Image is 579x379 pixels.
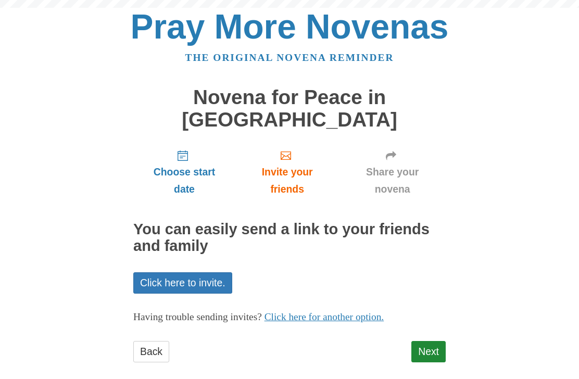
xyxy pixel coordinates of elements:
[133,272,232,294] a: Click here to invite.
[133,311,262,322] span: Having trouble sending invites?
[144,163,225,198] span: Choose start date
[349,163,435,198] span: Share your novena
[133,141,235,203] a: Choose start date
[339,141,446,203] a: Share your novena
[133,221,446,255] h2: You can easily send a link to your friends and family
[133,86,446,131] h1: Novena for Peace in [GEOGRAPHIC_DATA]
[133,341,169,362] a: Back
[246,163,329,198] span: Invite your friends
[185,52,394,63] a: The original novena reminder
[411,341,446,362] a: Next
[265,311,384,322] a: Click here for another option.
[131,7,449,46] a: Pray More Novenas
[235,141,339,203] a: Invite your friends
